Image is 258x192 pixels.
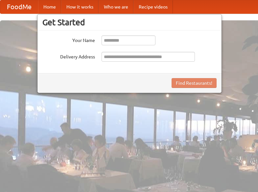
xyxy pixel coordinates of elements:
[99,0,133,13] a: Who we are
[0,0,38,13] a: FoodMe
[42,52,95,60] label: Delivery Address
[42,35,95,44] label: Your Name
[133,0,173,13] a: Recipe videos
[42,17,217,27] h3: Get Started
[38,0,61,13] a: Home
[61,0,99,13] a: How it works
[172,78,217,88] button: Find Restaurants!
